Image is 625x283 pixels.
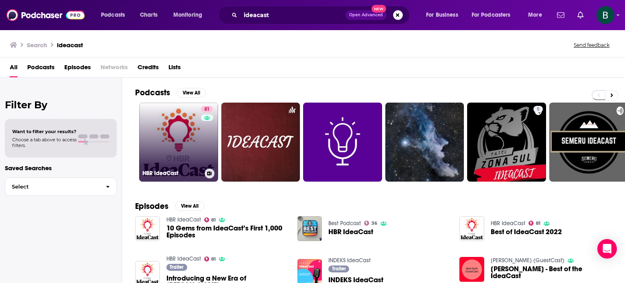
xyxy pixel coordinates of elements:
[138,61,159,77] a: Credits
[175,201,204,211] button: View All
[139,103,218,182] a: 81HBR IdeaCast
[536,222,540,225] span: 81
[12,129,76,134] span: Want to filter your results?
[166,225,288,239] a: 10 Gems from IdeaCast’s First 1,000 Episodes
[101,61,128,77] span: Networks
[459,216,484,241] img: Best of IdeaCast 2022
[27,61,55,77] a: Podcasts
[204,257,216,261] a: 81
[349,13,383,17] span: Open Advanced
[101,9,125,21] span: Podcasts
[168,9,213,22] button: open menu
[328,220,361,227] a: Best Podcast
[5,99,117,111] h2: Filter By
[522,9,552,22] button: open menu
[491,265,612,279] span: [PERSON_NAME] - Best of the IdeaCast
[332,266,346,271] span: Trailer
[10,61,17,77] a: All
[170,265,184,270] span: Trailer
[166,255,201,262] a: HBR IdeaCast
[328,228,373,235] a: HBR IdeaCast
[211,257,216,261] span: 81
[12,137,76,148] span: Choose a tab above to access filters.
[597,239,617,259] div: Open Intercom Messenger
[5,184,99,189] span: Select
[467,103,546,182] a: 5
[372,5,386,13] span: New
[57,41,83,49] h3: ideacast
[597,6,614,24] img: User Profile
[528,9,542,21] span: More
[140,9,157,21] span: Charts
[328,257,371,264] a: INDEKS IdeaCast
[472,9,511,21] span: For Podcasters
[135,88,206,98] a: PodcastsView All
[135,201,168,211] h2: Episodes
[574,8,587,22] a: Show notifications dropdown
[27,41,47,49] h3: Search
[135,216,160,241] img: 10 Gems from IdeaCast’s First 1,000 Episodes
[7,7,85,23] img: Podchaser - Follow, Share and Rate Podcasts
[226,6,417,24] div: Search podcasts, credits, & more...
[64,61,91,77] a: Episodes
[491,228,562,235] a: Best of IdeaCast 2022
[135,9,162,22] a: Charts
[177,88,206,98] button: View All
[372,222,377,225] span: 36
[597,6,614,24] span: Logged in as betsy46033
[204,105,210,114] span: 81
[204,217,216,222] a: 81
[459,257,484,282] img: HBR IdeaCast - Best of the IdeaCast
[211,218,216,222] span: 81
[491,220,525,227] a: HBR IdeaCast
[135,88,170,98] h2: Podcasts
[364,221,377,226] a: 36
[420,9,468,22] button: open menu
[166,216,201,223] a: HBR IdeaCast
[142,170,201,177] h3: HBR IdeaCast
[466,9,522,22] button: open menu
[529,221,540,226] a: 81
[554,8,568,22] a: Show notifications dropdown
[173,9,202,21] span: Monitoring
[297,216,322,241] img: HBR IdeaCast
[201,106,213,112] a: 81
[168,61,181,77] a: Lists
[491,257,564,264] a: Mark blyth (GuestCast)
[491,265,612,279] a: HBR IdeaCast - Best of the IdeaCast
[95,9,135,22] button: open menu
[135,201,204,211] a: EpisodesView All
[533,106,543,112] a: 5
[537,105,540,114] span: 5
[426,9,458,21] span: For Business
[345,10,387,20] button: Open AdvancedNew
[5,178,117,196] button: Select
[571,42,612,48] button: Send feedback
[597,6,614,24] button: Show profile menu
[240,9,345,22] input: Search podcasts, credits, & more...
[5,164,117,172] p: Saved Searches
